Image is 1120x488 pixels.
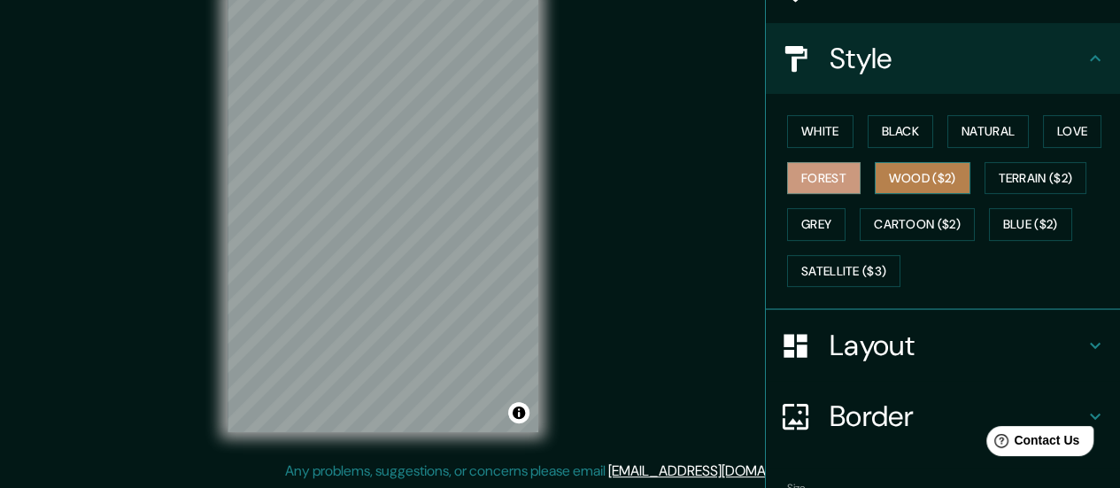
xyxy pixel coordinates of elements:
[875,162,970,195] button: Wood ($2)
[766,310,1120,381] div: Layout
[947,115,1029,148] button: Natural
[830,41,1085,76] h4: Style
[1043,115,1101,148] button: Love
[985,162,1087,195] button: Terrain ($2)
[787,162,861,195] button: Forest
[766,381,1120,452] div: Border
[830,328,1085,363] h4: Layout
[989,208,1072,241] button: Blue ($2)
[962,419,1101,469] iframe: Help widget launcher
[787,255,900,288] button: Satellite ($3)
[285,461,830,482] p: Any problems, suggestions, or concerns please email .
[868,115,934,148] button: Black
[787,208,846,241] button: Grey
[508,402,529,423] button: Toggle attribution
[787,115,854,148] button: White
[766,23,1120,94] div: Style
[608,461,827,480] a: [EMAIL_ADDRESS][DOMAIN_NAME]
[830,399,1085,434] h4: Border
[860,208,975,241] button: Cartoon ($2)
